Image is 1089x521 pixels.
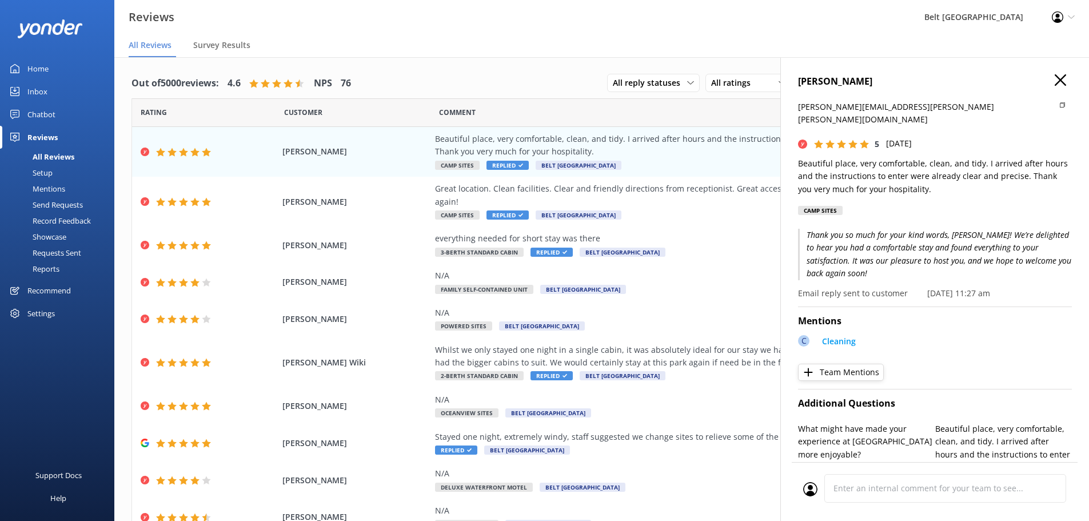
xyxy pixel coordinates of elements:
a: Cleaning [816,335,856,351]
a: Mentions [7,181,114,197]
span: Replied [486,210,529,220]
span: Question [439,107,476,118]
div: Inbox [27,80,47,103]
div: Support Docs [35,464,82,487]
p: Email reply sent to customer [798,287,908,300]
p: [DATE] [886,137,912,150]
h4: 4.6 [228,76,241,91]
div: Home [27,57,49,80]
div: Send Requests [7,197,83,213]
div: Chatbot [27,103,55,126]
span: [PERSON_NAME] [282,437,430,450]
span: Date [284,107,322,118]
a: Showcase [7,229,114,245]
h4: Additional Questions [798,396,1072,411]
div: Recommend [27,279,71,302]
span: Replied [486,161,529,170]
div: everything needed for short stay was there [435,232,955,245]
a: Setup [7,165,114,181]
div: All Reviews [7,149,74,165]
a: Send Requests [7,197,114,213]
span: Deluxe Waterfront Motel [435,483,533,492]
span: [PERSON_NAME] [282,400,430,412]
span: Belt [GEOGRAPHIC_DATA] [484,446,570,455]
button: Close [1055,74,1066,87]
div: Showcase [7,229,66,245]
h4: 76 [341,76,351,91]
span: Belt [GEOGRAPHIC_DATA] [505,408,591,417]
div: N/A [435,393,955,406]
span: [PERSON_NAME] [282,196,430,208]
span: Belt [GEOGRAPHIC_DATA] [536,161,621,170]
span: Camp Sites [435,161,480,170]
span: Replied [530,248,573,257]
a: Reports [7,261,114,277]
span: [PERSON_NAME] [282,145,430,158]
span: 2-Berth Standard Cabin [435,371,524,380]
h3: Reviews [129,8,174,26]
span: [PERSON_NAME] Wiki [282,356,430,369]
span: Family Self-Contained Unit [435,285,533,294]
span: Belt [GEOGRAPHIC_DATA] [580,248,665,257]
p: Beautiful place, very comfortable, clean, and tidy. I arrived after hours and the instructions to... [935,423,1072,499]
span: Replied [530,371,573,380]
span: Camp Sites [435,210,480,220]
span: Date [141,107,167,118]
div: Stayed one night, extremely windy, staff suggested we change sites to relieve some of the wind no... [435,431,955,443]
span: All Reviews [129,39,171,51]
span: Belt [GEOGRAPHIC_DATA] [540,483,625,492]
p: Cleaning [822,335,856,348]
p: [DATE] 11:27 am [927,287,990,300]
span: All reply statuses [613,77,687,89]
h4: [PERSON_NAME] [798,74,1072,89]
h4: Out of 5000 reviews: [131,76,219,91]
div: Reviews [27,126,58,149]
div: N/A [435,467,955,480]
span: Survey Results [193,39,250,51]
span: [PERSON_NAME] [282,474,430,487]
p: What might have made your experience at [GEOGRAPHIC_DATA] more enjoyable? [798,423,935,461]
h4: NPS [314,76,332,91]
span: [PERSON_NAME] [282,239,430,252]
div: Help [50,487,66,510]
div: Whilst we only stayed one night in a single cabin, it was absolutely ideal for our stay we had fr... [435,344,955,369]
span: Belt [GEOGRAPHIC_DATA] [540,285,626,294]
h4: Mentions [798,314,1072,329]
span: Replied [435,446,477,455]
a: Record Feedback [7,213,114,229]
div: N/A [435,307,955,319]
span: [PERSON_NAME] [282,276,430,288]
span: Oceanview Sites [435,408,498,417]
span: 3-Berth Standard Cabin [435,248,524,257]
div: Reports [7,261,59,277]
div: Record Feedback [7,213,91,229]
div: Great location. Clean facilities. Clear and friendly directions from receptionist. Great access t... [435,182,955,208]
div: C [798,335,809,347]
span: 5 [875,138,879,149]
button: Team Mentions [798,364,884,381]
span: Belt [GEOGRAPHIC_DATA] [536,210,621,220]
div: Requests Sent [7,245,81,261]
div: Setup [7,165,53,181]
span: All ratings [711,77,757,89]
span: Powered Sites [435,321,492,331]
p: [PERSON_NAME][EMAIL_ADDRESS][PERSON_NAME][PERSON_NAME][DOMAIN_NAME] [798,101,1053,126]
div: Mentions [7,181,65,197]
span: [PERSON_NAME] [282,313,430,325]
img: yonder-white-logo.png [17,19,83,38]
div: N/A [435,504,955,517]
div: Camp Sites [798,206,843,215]
a: Requests Sent [7,245,114,261]
a: All Reviews [7,149,114,165]
p: Thank you so much for your kind words, [PERSON_NAME]! We’re delighted to hear you had a comfortab... [798,229,1072,280]
span: Belt [GEOGRAPHIC_DATA] [580,371,665,380]
span: Belt [GEOGRAPHIC_DATA] [499,321,585,331]
img: user_profile.svg [803,482,817,496]
div: N/A [435,269,955,282]
div: Settings [27,302,55,325]
div: Beautiful place, very comfortable, clean, and tidy. I arrived after hours and the instructions to... [435,133,955,158]
p: Beautiful place, very comfortable, clean, and tidy. I arrived after hours and the instructions to... [798,157,1072,196]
